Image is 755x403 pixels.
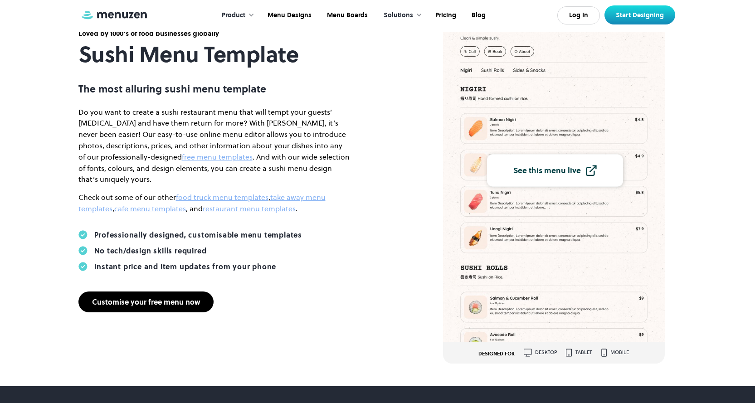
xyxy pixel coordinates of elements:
div: Loved by 1000's of food businesses globally [78,29,351,39]
div: No tech/design skills required [94,246,207,255]
div: Product [213,1,259,29]
a: Pricing [427,1,463,29]
p: The most alluring sushi menu template [78,83,351,95]
p: Do you want to create a sushi restaurant menu that will tempt your guests’ [MEDICAL_DATA] and hav... [78,107,351,185]
div: Professionally designed, customisable menu templates [94,230,302,239]
div: Instant price and item updates from your phone [94,262,277,271]
div: Solutions [375,1,427,29]
div: Customise your free menu now [92,298,200,306]
div: Solutions [384,10,413,20]
a: Menu Boards [318,1,375,29]
a: Blog [463,1,492,29]
h1: Sushi Menu Template [78,42,351,67]
a: cafe menu templates [114,204,186,214]
a: food truck menu templates [176,192,268,202]
a: Log In [557,6,600,24]
a: Customise your free menu now [78,291,214,312]
div: DESIGNED FOR [478,351,515,357]
div: Product [222,10,245,20]
a: free menu templates [182,152,253,162]
div: mobile [610,350,629,355]
a: See this menu live [487,155,623,187]
div: desktop [535,350,557,355]
div: See this menu live [513,166,581,175]
a: Menu Designs [259,1,318,29]
a: restaurant menu templates [203,204,296,214]
p: Check out some of our other , , , and . [78,192,351,214]
a: Start Designing [604,5,675,24]
div: tablet [575,350,592,355]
